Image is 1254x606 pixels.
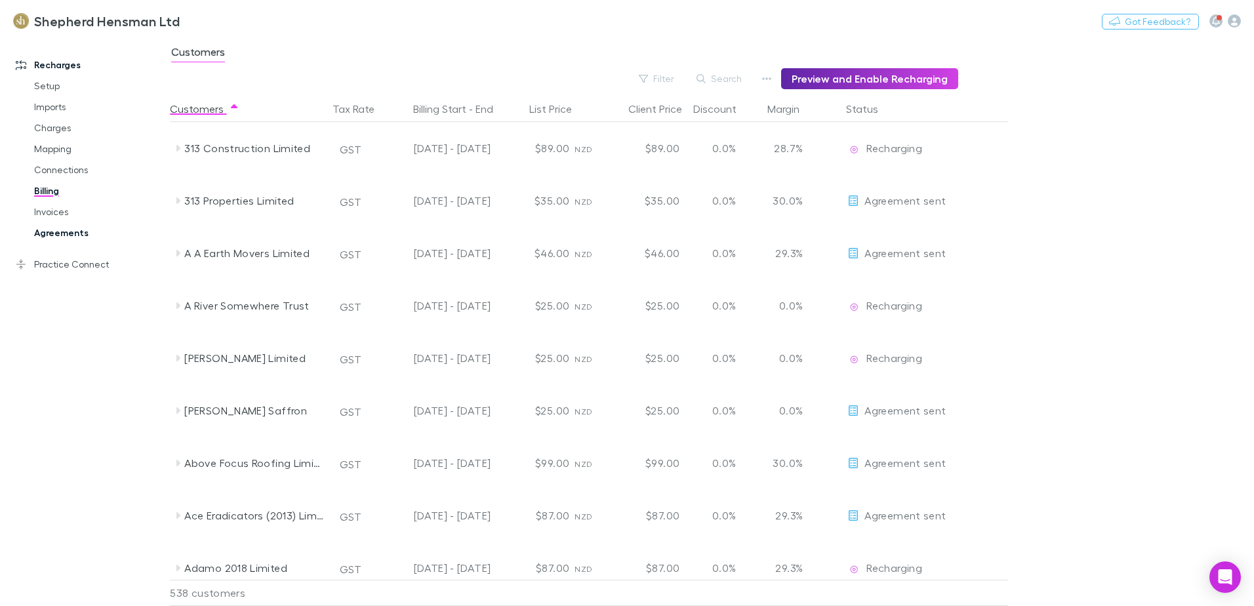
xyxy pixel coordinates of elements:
div: [DATE] - [DATE] [383,227,491,279]
div: $89.00 [606,122,685,174]
div: $87.00 [606,489,685,542]
div: 0.0% [685,227,763,279]
div: [DATE] - [DATE] [383,384,491,437]
div: $25.00 [496,384,575,437]
div: Above Focus Roofing Limited [184,437,323,489]
div: $99.00 [496,437,575,489]
div: [PERSON_NAME] LimitedGST[DATE] - [DATE]$25.00NZD$25.000.0%0.0%EditRechargingRecharging [170,332,1015,384]
div: 313 Properties LimitedGST[DATE] - [DATE]$35.00NZD$35.000.0%30.0%EditAgreement sent [170,174,1015,227]
div: [DATE] - [DATE] [383,332,491,384]
div: [PERSON_NAME] Limited [184,332,323,384]
div: A River Somewhere Trust [184,279,323,332]
div: 313 Construction Limited [184,122,323,174]
img: Recharging [847,353,860,366]
div: A A Earth Movers Limited [184,227,323,279]
p: 28.7% [769,140,803,156]
span: NZD [575,302,592,312]
span: Agreement sent [864,404,946,416]
div: $46.00 [496,227,575,279]
div: [DATE] - [DATE] [383,279,491,332]
button: Got Feedback? [1102,14,1199,30]
div: A A Earth Movers LimitedGST[DATE] - [DATE]$46.00NZD$46.000.0%29.3%EditAgreement sent [170,227,1015,279]
a: Billing [21,180,177,201]
button: Status [846,96,894,122]
a: Agreements [21,222,177,243]
span: NZD [575,354,592,364]
div: $87.00 [496,542,575,594]
div: 0.0% [685,122,763,174]
button: Billing Start - End [413,96,509,122]
div: 0.0% [685,542,763,594]
div: [DATE] - [DATE] [383,122,491,174]
button: GST [334,506,367,527]
a: Practice Connect [3,254,177,275]
a: Imports [21,96,177,117]
button: GST [334,401,367,422]
button: Tax Rate [333,96,390,122]
div: $25.00 [496,279,575,332]
div: Adamo 2018 LimitedGST[DATE] - [DATE]$87.00NZD$87.000.0%29.3%EditRechargingRecharging [170,542,1015,594]
div: $25.00 [606,279,685,332]
button: GST [334,139,367,160]
img: Recharging [847,300,860,313]
span: Recharging [866,142,922,154]
div: [DATE] - [DATE] [383,542,491,594]
button: Customers [170,96,239,122]
span: NZD [575,144,592,154]
a: Charges [21,117,177,138]
p: 0.0% [769,403,803,418]
button: Preview and Enable Recharging [781,68,958,89]
p: 29.3% [769,508,803,523]
button: GST [334,349,367,370]
button: Filter [632,71,682,87]
p: 29.3% [769,245,803,261]
img: Recharging [847,563,860,576]
div: $89.00 [496,122,575,174]
span: NZD [575,564,592,574]
button: GST [334,192,367,212]
div: 0.0% [685,174,763,227]
span: Agreement sent [864,456,946,469]
p: 30.0% [769,455,803,471]
span: NZD [575,459,592,469]
span: NZD [575,407,592,416]
div: [PERSON_NAME] Saffron [184,384,323,437]
span: Recharging [866,561,922,574]
a: Connections [21,159,177,180]
button: GST [334,244,367,265]
a: Recharges [3,54,177,75]
div: 0.0% [685,332,763,384]
div: Ace Eradicators (2013) LimitedGST[DATE] - [DATE]$87.00NZD$87.000.0%29.3%EditAgreement sent [170,489,1015,542]
div: 313 Properties Limited [184,174,323,227]
div: [DATE] - [DATE] [383,489,491,542]
span: Agreement sent [864,509,946,521]
img: Recharging [847,143,860,156]
div: $35.00 [606,174,685,227]
div: 0.0% [685,279,763,332]
div: 0.0% [685,437,763,489]
span: Agreement sent [864,247,946,259]
div: 0.0% [685,489,763,542]
span: Customers [171,45,225,62]
p: 29.3% [769,560,803,576]
div: 0.0% [685,384,763,437]
div: Discount [693,96,752,122]
h3: Shepherd Hensman Ltd [34,13,180,29]
div: List Price [529,96,588,122]
div: $99.00 [606,437,685,489]
a: Mapping [21,138,177,159]
div: $35.00 [496,174,575,227]
button: Margin [767,96,815,122]
div: $46.00 [606,227,685,279]
div: [PERSON_NAME] SaffronGST[DATE] - [DATE]$25.00NZD$25.000.0%0.0%EditAgreement sent [170,384,1015,437]
div: Client Price [628,96,698,122]
button: GST [334,296,367,317]
div: $25.00 [496,332,575,384]
a: Invoices [21,201,177,222]
div: A River Somewhere TrustGST[DATE] - [DATE]$25.00NZD$25.000.0%0.0%EditRechargingRecharging [170,279,1015,332]
span: Recharging [866,352,922,364]
div: $25.00 [606,384,685,437]
div: $25.00 [606,332,685,384]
